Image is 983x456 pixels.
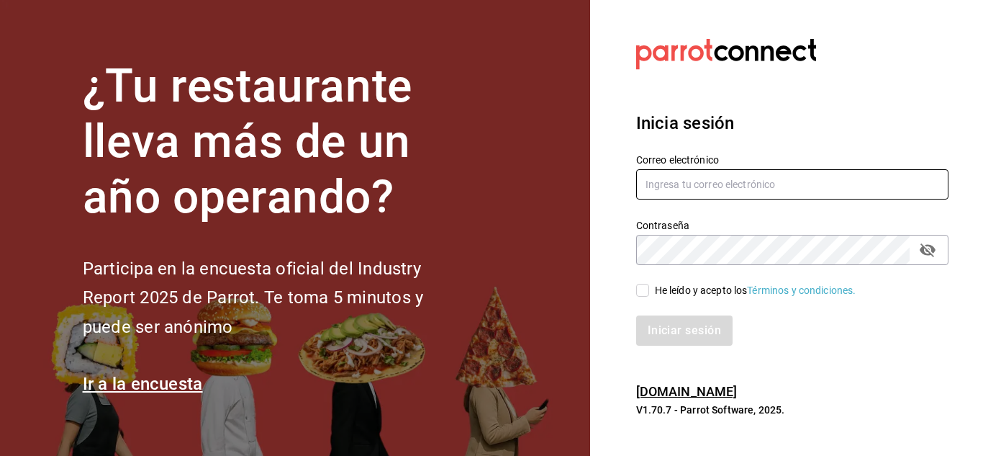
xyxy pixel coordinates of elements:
[636,384,738,399] a: [DOMAIN_NAME]
[636,110,948,136] h3: Inicia sesión
[83,254,471,342] h2: Participa en la encuesta oficial del Industry Report 2025 de Parrot. Te toma 5 minutos y puede se...
[636,169,948,200] input: Ingresa tu correo electrónico
[636,403,948,417] p: V1.70.7 - Parrot Software, 2025.
[655,283,856,298] div: He leído y acepto los
[83,59,471,225] h1: ¿Tu restaurante lleva más de un año operando?
[83,374,203,394] a: Ir a la encuesta
[636,220,948,231] label: Contraseña
[636,155,948,165] label: Correo electrónico
[915,238,940,262] button: passwordField
[747,285,856,296] a: Términos y condiciones.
